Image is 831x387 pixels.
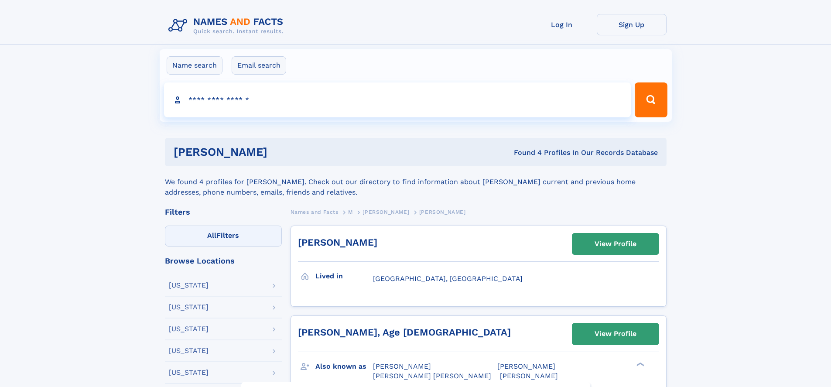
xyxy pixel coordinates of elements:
span: [PERSON_NAME] [362,209,409,215]
a: Sign Up [597,14,667,35]
div: Found 4 Profiles In Our Records Database [390,148,658,158]
a: [PERSON_NAME], Age [DEMOGRAPHIC_DATA] [298,327,511,338]
a: Log In [527,14,597,35]
span: [PERSON_NAME] [PERSON_NAME] [373,372,491,380]
label: Filters [165,226,282,247]
div: ❯ [634,361,645,367]
span: [PERSON_NAME] [373,362,431,370]
div: [US_STATE] [169,304,209,311]
div: [US_STATE] [169,325,209,332]
div: Filters [165,208,282,216]
div: View Profile [595,234,636,254]
h1: [PERSON_NAME] [174,147,391,158]
div: [US_STATE] [169,347,209,354]
span: [GEOGRAPHIC_DATA], [GEOGRAPHIC_DATA] [373,274,523,283]
span: [PERSON_NAME] [500,372,558,380]
label: Name search [167,56,222,75]
span: All [207,231,216,240]
label: Email search [232,56,286,75]
div: [US_STATE] [169,282,209,289]
span: [PERSON_NAME] [497,362,555,370]
span: M [348,209,353,215]
button: Search Button [635,82,667,117]
h3: Also known as [315,359,373,374]
span: [PERSON_NAME] [419,209,466,215]
div: View Profile [595,324,636,344]
a: [PERSON_NAME] [362,206,409,217]
input: search input [164,82,631,117]
a: View Profile [572,323,659,344]
div: We found 4 profiles for [PERSON_NAME]. Check out our directory to find information about [PERSON_... [165,166,667,198]
a: Names and Facts [291,206,339,217]
div: Browse Locations [165,257,282,265]
a: [PERSON_NAME] [298,237,377,248]
div: [US_STATE] [169,369,209,376]
a: M [348,206,353,217]
h3: Lived in [315,269,373,284]
img: Logo Names and Facts [165,14,291,38]
a: View Profile [572,233,659,254]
